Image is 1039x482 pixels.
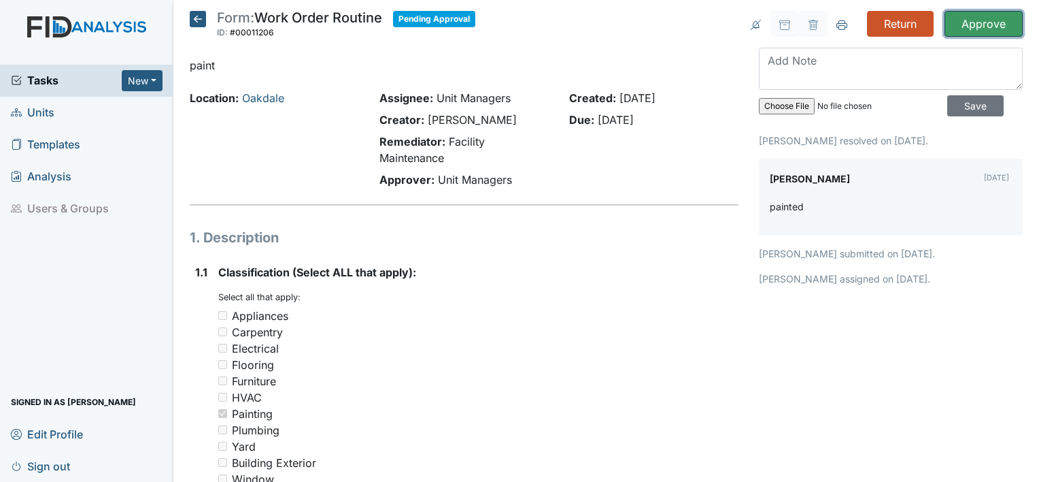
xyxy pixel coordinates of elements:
[190,227,738,248] h1: 1. Description
[218,376,227,385] input: Furniture
[232,406,273,422] div: Painting
[232,422,279,438] div: Plumbing
[379,113,424,127] strong: Creator:
[218,442,227,451] input: Yard
[217,11,382,41] div: Work Order Routine
[217,27,228,37] span: ID:
[122,70,163,91] button: New
[232,357,274,373] div: Flooring
[218,393,227,402] input: HVAC
[232,340,279,357] div: Electrical
[232,308,288,324] div: Appliances
[218,292,301,302] small: Select all that apply:
[569,91,616,105] strong: Created:
[232,373,276,389] div: Furniture
[232,455,316,471] div: Building Exterior
[232,438,256,455] div: Yard
[944,11,1023,37] input: Approve
[437,91,511,105] span: Unit Managers
[230,27,274,37] span: #00011206
[379,173,435,187] strong: Approver:
[619,91,655,105] span: [DATE]
[218,360,227,369] input: Flooring
[217,10,254,26] span: Form:
[867,11,934,37] input: Return
[438,173,512,187] span: Unit Managers
[428,113,517,127] span: [PERSON_NAME]
[759,272,1023,286] p: [PERSON_NAME] assigned on [DATE].
[218,458,227,467] input: Building Exterior
[190,57,738,74] p: paint
[598,113,634,127] span: [DATE]
[770,170,850,189] label: [PERSON_NAME]
[759,133,1023,148] p: [PERSON_NAME] resolved on [DATE].
[195,264,207,280] label: 1.1
[218,409,227,418] input: Painting
[11,166,71,187] span: Analysis
[190,91,239,105] strong: Location:
[11,423,83,445] span: Edit Profile
[11,455,70,477] span: Sign out
[218,327,227,336] input: Carpentry
[379,135,445,148] strong: Remediator:
[218,425,227,434] input: Plumbing
[393,11,475,27] span: Pending Approval
[242,91,284,105] a: Oakdale
[218,344,227,353] input: Electrical
[232,324,283,340] div: Carpentry
[947,95,1004,116] input: Save
[218,266,416,279] span: Classification (Select ALL that apply):
[232,389,262,406] div: HVAC
[770,199,804,214] p: painted
[379,91,433,105] strong: Assignee:
[984,173,1009,182] small: [DATE]
[11,134,80,155] span: Templates
[11,391,136,413] span: Signed in as [PERSON_NAME]
[11,102,54,123] span: Units
[218,311,227,320] input: Appliances
[11,72,122,89] a: Tasks
[569,113,594,127] strong: Due:
[759,246,1023,261] p: [PERSON_NAME] submitted on [DATE].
